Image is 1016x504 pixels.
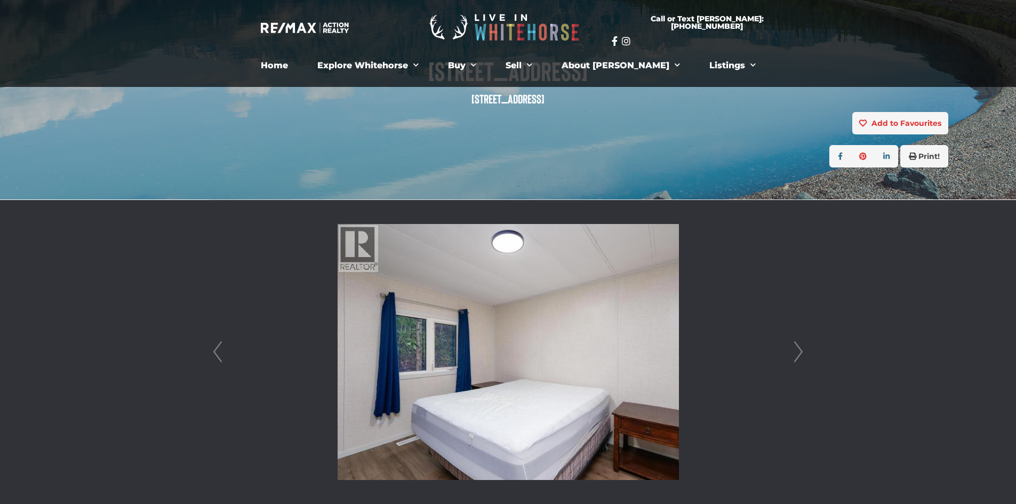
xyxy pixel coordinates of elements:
[471,91,545,106] small: [STREET_ADDRESS]
[871,118,941,128] strong: Add to Favourites
[918,151,940,161] strong: Print!
[612,9,803,36] a: Call or Text [PERSON_NAME]: [PHONE_NUMBER]
[498,55,540,76] a: Sell
[900,145,948,167] button: Print!
[253,55,296,76] a: Home
[701,55,764,76] a: Listings
[215,55,802,76] nav: Menu
[790,200,806,504] a: Next
[338,224,679,480] img: 15-200 Lobird Road, Whitehorse, Yukon Y1A 3V4 - Photo 16 - 16744
[440,55,484,76] a: Buy
[554,55,688,76] a: About [PERSON_NAME]
[210,200,226,504] a: Prev
[852,112,948,134] button: Add to Favourites
[309,55,427,76] a: Explore Whitehorse
[625,15,790,30] span: Call or Text [PERSON_NAME]: [PHONE_NUMBER]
